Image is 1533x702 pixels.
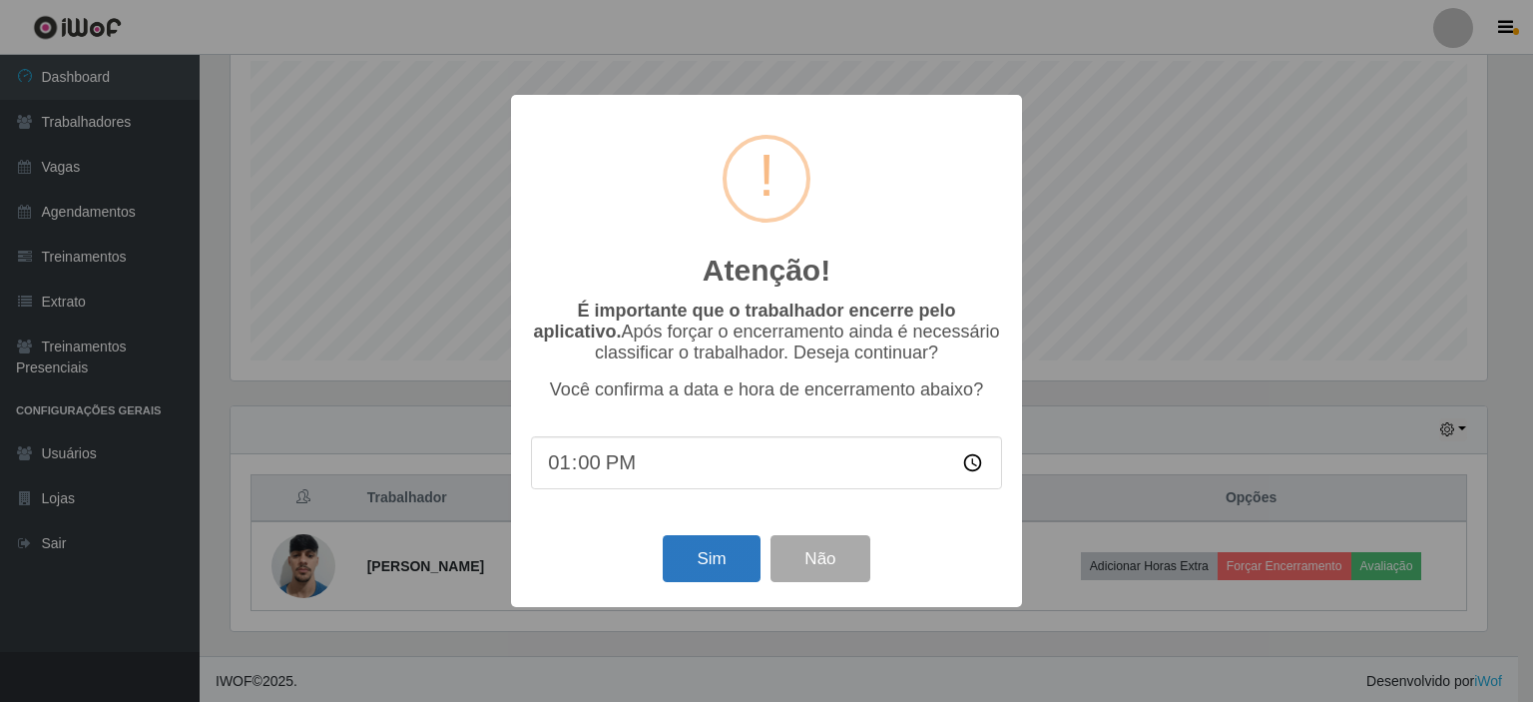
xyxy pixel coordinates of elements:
[703,253,830,289] h2: Atenção!
[770,535,869,582] button: Não
[533,301,955,342] b: É importante que o trabalhador encerre pelo aplicativo.
[531,379,1002,400] p: Você confirma a data e hora de encerramento abaixo?
[531,301,1002,363] p: Após forçar o encerramento ainda é necessário classificar o trabalhador. Deseja continuar?
[663,535,760,582] button: Sim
